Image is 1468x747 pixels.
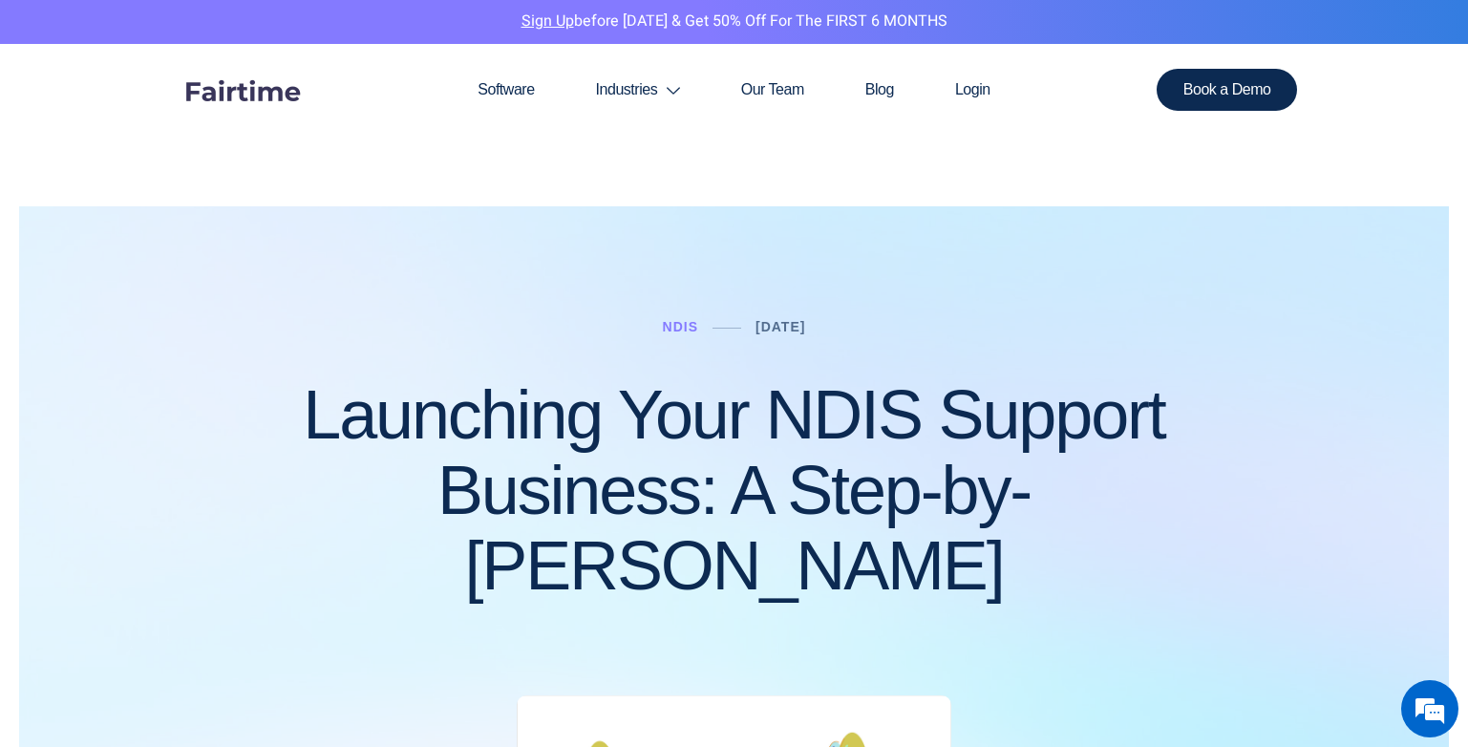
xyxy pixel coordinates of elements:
[521,10,574,32] a: Sign Up
[1157,69,1298,111] a: Book a Demo
[755,319,805,334] a: [DATE]
[171,377,1298,605] h1: Launching Your NDIS Support Business: A Step-by-[PERSON_NAME]
[447,44,564,136] a: Software
[14,10,1454,34] p: before [DATE] & Get 50% Off for the FIRST 6 MONTHS
[1183,82,1271,97] span: Book a Demo
[663,319,698,334] a: NDIS
[565,44,711,136] a: Industries
[711,44,835,136] a: Our Team
[925,44,1021,136] a: Login
[835,44,925,136] a: Blog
